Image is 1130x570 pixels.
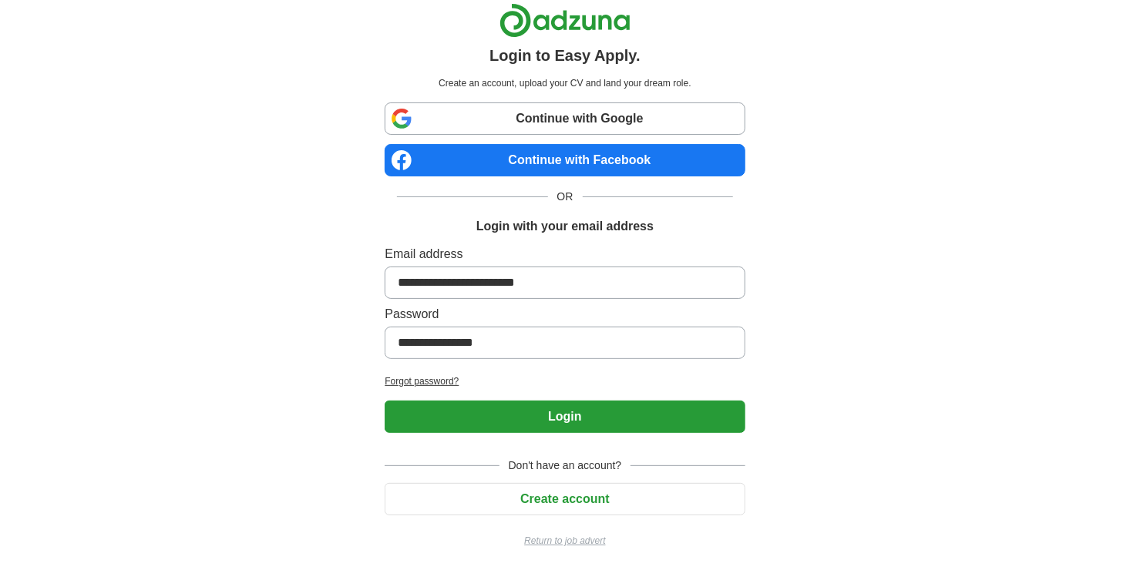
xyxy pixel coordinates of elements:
[385,305,745,324] label: Password
[385,144,745,176] a: Continue with Facebook
[385,492,745,505] a: Create account
[548,189,583,205] span: OR
[385,102,745,135] a: Continue with Google
[385,245,745,263] label: Email address
[385,483,745,515] button: Create account
[489,44,641,67] h1: Login to Easy Apply.
[388,76,742,90] p: Create an account, upload your CV and land your dream role.
[476,217,654,236] h1: Login with your email address
[385,401,745,433] button: Login
[385,374,745,388] a: Forgot password?
[385,534,745,548] a: Return to job advert
[499,458,631,474] span: Don't have an account?
[499,3,631,38] img: Adzuna logo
